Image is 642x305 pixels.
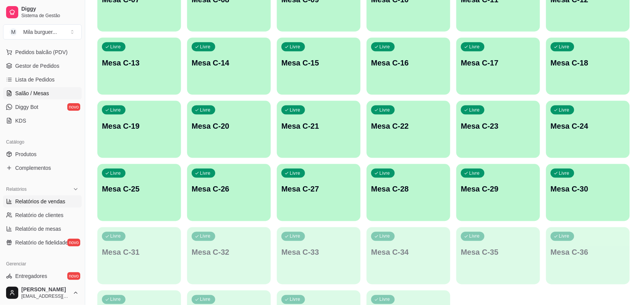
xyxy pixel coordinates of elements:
[371,184,446,195] p: Mesa C-28
[110,170,121,176] p: Livre
[15,225,61,233] span: Relatório de mesas
[277,101,361,158] button: LivreMesa C-21
[277,164,361,221] button: LivreMesa C-27
[546,101,630,158] button: LivreMesa C-24
[380,44,390,50] p: Livre
[15,117,26,125] span: KDS
[200,107,211,113] p: Livre
[97,38,181,95] button: LivreMesa C-13
[559,44,570,50] p: Livre
[187,101,271,158] button: LivreMesa C-20
[192,247,266,258] p: Mesa C-32
[371,247,446,258] p: Mesa C-34
[290,233,300,240] p: Livre
[15,239,68,246] span: Relatório de fidelidade
[290,297,300,303] p: Livre
[187,38,271,95] button: LivreMesa C-14
[200,297,211,303] p: Livre
[97,164,181,221] button: LivreMesa C-25
[15,62,59,70] span: Gestor de Pedidos
[110,233,121,240] p: Livre
[15,76,55,83] span: Lista de Pedidos
[192,184,266,195] p: Mesa C-26
[23,28,57,36] div: Mila burguer ...
[15,272,47,280] span: Entregadores
[380,233,390,240] p: Livre
[200,44,211,50] p: Livre
[192,57,266,68] p: Mesa C-14
[3,136,82,148] div: Catálogo
[102,57,176,68] p: Mesa C-13
[461,247,536,258] p: Mesa C-35
[15,150,37,158] span: Produtos
[15,198,65,205] span: Relatórios de vendas
[102,184,176,195] p: Mesa C-25
[367,227,450,284] button: LivreMesa C-34
[3,236,82,249] a: Relatório de fidelidadenovo
[15,211,64,219] span: Relatório de clientes
[3,87,82,99] a: Salão / Mesas
[15,48,68,56] span: Pedidos balcão (PDV)
[200,170,211,176] p: Livre
[559,170,570,176] p: Livre
[469,233,480,240] p: Livre
[3,270,82,282] a: Entregadoresnovo
[21,286,70,293] span: [PERSON_NAME]
[3,73,82,86] a: Lista de Pedidos
[456,38,540,95] button: LivreMesa C-17
[461,121,536,131] p: Mesa C-23
[281,184,356,195] p: Mesa C-27
[371,121,446,131] p: Mesa C-22
[551,57,625,68] p: Mesa C-18
[15,89,49,97] span: Salão / Mesas
[21,293,70,299] span: [EMAIL_ADDRESS][DOMAIN_NAME]
[546,38,630,95] button: LivreMesa C-18
[3,209,82,221] a: Relatório de clientes
[15,164,51,172] span: Complementos
[277,227,361,284] button: LivreMesa C-33
[456,164,540,221] button: LivreMesa C-29
[102,121,176,131] p: Mesa C-19
[110,297,121,303] p: Livre
[546,164,630,221] button: LivreMesa C-30
[371,57,446,68] p: Mesa C-16
[551,121,625,131] p: Mesa C-24
[469,44,480,50] p: Livre
[3,258,82,270] div: Gerenciar
[3,46,82,58] button: Pedidos balcão (PDV)
[469,107,480,113] p: Livre
[110,107,121,113] p: Livre
[290,44,300,50] p: Livre
[3,195,82,208] a: Relatórios de vendas
[3,101,82,113] a: Diggy Botnovo
[281,57,356,68] p: Mesa C-15
[6,186,27,192] span: Relatórios
[97,227,181,284] button: LivreMesa C-31
[456,101,540,158] button: LivreMesa C-23
[559,233,570,240] p: Livre
[367,101,450,158] button: LivreMesa C-22
[281,247,356,258] p: Mesa C-33
[187,227,271,284] button: LivreMesa C-32
[102,247,176,258] p: Mesa C-31
[367,164,450,221] button: LivreMesa C-28
[546,227,630,284] button: LivreMesa C-36
[277,38,361,95] button: LivreMesa C-15
[290,170,300,176] p: Livre
[3,148,82,160] a: Produtos
[200,233,211,240] p: Livre
[15,103,38,111] span: Diggy Bot
[281,121,356,131] p: Mesa C-21
[290,107,300,113] p: Livre
[192,121,266,131] p: Mesa C-20
[3,223,82,235] a: Relatório de mesas
[551,247,625,258] p: Mesa C-36
[21,6,79,13] span: Diggy
[187,164,271,221] button: LivreMesa C-26
[97,101,181,158] button: LivreMesa C-19
[3,284,82,302] button: [PERSON_NAME][EMAIL_ADDRESS][DOMAIN_NAME]
[3,24,82,40] button: Select a team
[380,170,390,176] p: Livre
[469,170,480,176] p: Livre
[3,60,82,72] a: Gestor de Pedidos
